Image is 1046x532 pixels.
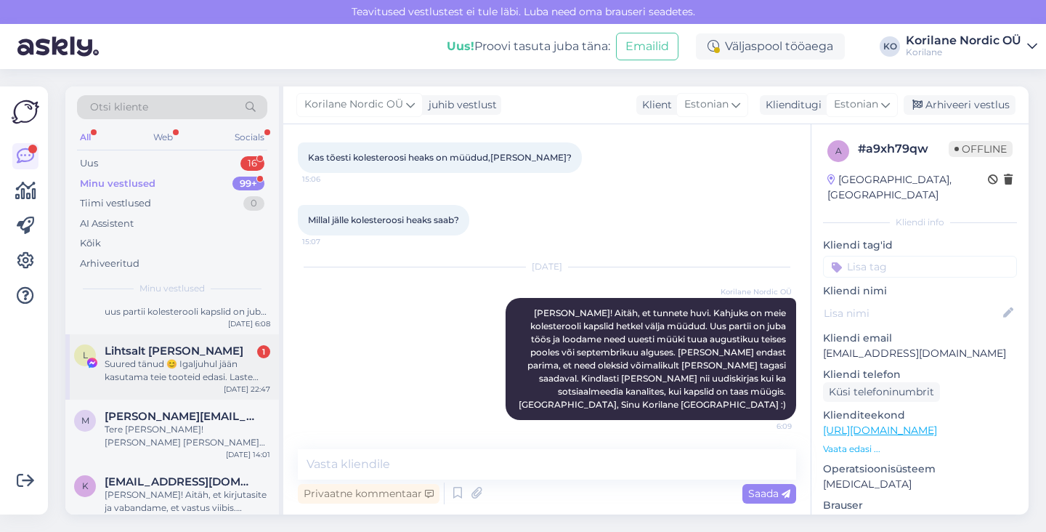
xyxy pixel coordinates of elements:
[858,140,949,158] div: # a9xh79qw
[80,257,139,271] div: Arhiveeritud
[447,39,474,53] b: Uus!
[232,177,264,191] div: 99+
[80,196,151,211] div: Tiimi vestlused
[823,408,1017,423] p: Klienditeekond
[835,145,842,156] span: a
[150,128,176,147] div: Web
[823,424,937,437] a: [URL][DOMAIN_NAME]
[105,358,270,384] div: Suured tänud 😊 Igaljuhul jään kasutama teie tooteid edasi. Laste vitamiin on meie laste lemmik [P...
[82,480,89,491] span: k
[949,141,1013,157] span: Offline
[80,177,155,191] div: Minu vestlused
[823,513,1017,528] p: Android 26.0
[906,35,1021,47] div: Korilane Nordic OÜ
[616,33,678,60] button: Emailid
[823,331,1017,346] p: Kliendi email
[696,33,845,60] div: Väljaspool tööaega
[302,174,357,185] span: 15:06
[447,38,610,55] div: Proovi tasuta juba täna:
[105,488,270,515] div: [PERSON_NAME]! Aitäh, et kirjutasite ja vabandame, et vastus viibis. [PERSON_NAME] [PERSON_NAME] ...
[224,384,270,395] div: [DATE] 22:47
[906,47,1021,58] div: Korilane
[298,260,796,273] div: [DATE]
[232,128,267,147] div: Socials
[823,256,1017,278] input: Lisa tag
[80,236,101,251] div: Kõik
[519,307,788,410] span: [PERSON_NAME]! Aitäh, et tunnete huvi. Kahjuks on meie kolesterooli kapslid hetkel välja müüdud. ...
[105,292,270,318] div: Tere Piia! Aitäh, et tunnete huvi. Meie uus partii kolesterooli kapslid on juba töös ja loodame n...
[721,286,792,297] span: Korilane Nordic OÜ
[423,97,497,113] div: juhib vestlust
[823,283,1017,299] p: Kliendi nimi
[80,217,134,231] div: AI Assistent
[737,421,792,432] span: 6:09
[90,100,148,115] span: Otsi kliente
[139,282,205,295] span: Minu vestlused
[906,35,1037,58] a: Korilane Nordic OÜKorilane
[823,462,1017,477] p: Operatsioonisüsteem
[823,477,1017,492] p: [MEDICAL_DATA]
[105,423,270,449] div: Tere [PERSON_NAME]! [PERSON_NAME] [PERSON_NAME] tellimuse siinsamas ilusti ära vormistada. Kas pa...
[636,97,672,113] div: Klient
[823,498,1017,513] p: Brauser
[823,346,1017,361] p: [EMAIL_ADDRESS][DOMAIN_NAME]
[904,95,1015,115] div: Arhiveeri vestlus
[827,172,988,203] div: [GEOGRAPHIC_DATA], [GEOGRAPHIC_DATA]
[83,350,88,360] span: L
[228,318,270,329] div: [DATE] 6:08
[823,443,1017,456] p: Vaata edasi ...
[77,128,94,147] div: All
[105,410,256,423] span: marje.pais@gmail.com
[105,475,256,488] span: karinsirgmets@gmail.com
[298,484,439,504] div: Privaatne kommentaar
[80,156,98,171] div: Uus
[308,152,572,163] span: Kas tõesti kolesteroosi heaks on müüdud,[PERSON_NAME]?
[226,449,270,460] div: [DATE] 14:01
[834,97,878,113] span: Estonian
[243,196,264,211] div: 0
[81,415,89,426] span: m
[240,156,264,171] div: 16
[684,97,729,113] span: Estonian
[257,345,270,358] div: 1
[304,97,403,113] span: Korilane Nordic OÜ
[12,98,39,126] img: Askly Logo
[308,214,459,225] span: Millal jälle kolesteroosi heaks saab?
[823,382,940,402] div: Küsi telefoninumbrit
[748,487,790,500] span: Saada
[105,344,243,358] span: Lihtsalt Ann
[823,238,1017,253] p: Kliendi tag'id
[302,236,357,247] span: 15:07
[823,216,1017,229] div: Kliendi info
[823,367,1017,382] p: Kliendi telefon
[824,305,1000,321] input: Lisa nimi
[880,36,900,57] div: KO
[760,97,822,113] div: Klienditugi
